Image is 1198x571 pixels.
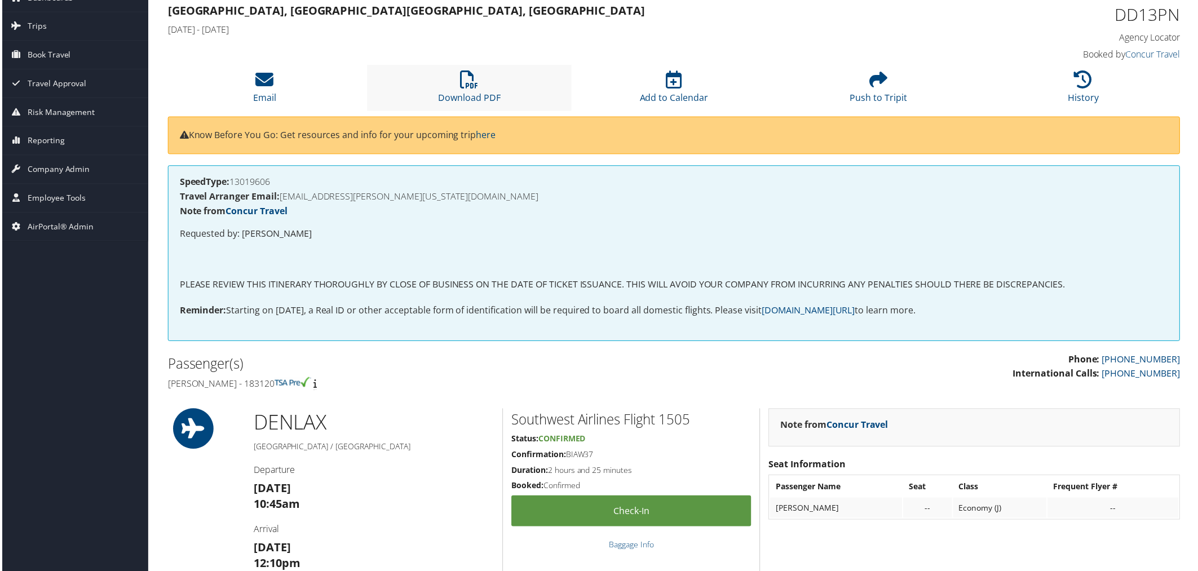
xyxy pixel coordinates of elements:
[1104,355,1183,367] a: [PHONE_NUMBER]
[253,498,299,514] strong: 10:45am
[1104,369,1183,381] a: [PHONE_NUMBER]
[178,178,1171,187] h4: 13019606
[1128,48,1183,61] a: Concur Travel
[178,129,1171,144] p: Know Before You Go: Get resources and info for your upcoming trip
[910,505,948,515] div: --
[476,130,496,142] a: here
[905,479,954,499] th: Seat
[941,32,1183,44] h4: Agency Locator
[25,185,84,213] span: Employee Tools
[253,443,494,454] h5: [GEOGRAPHIC_DATA] / [GEOGRAPHIC_DATA]
[511,451,566,462] strong: Confirmation:
[511,467,752,478] h5: 2 hours and 25 minutes
[178,305,1171,320] p: Starting on [DATE], a Real ID or other acceptable form of identification will be required to boar...
[437,77,500,104] a: Download PDF
[941,48,1183,61] h4: Booked by
[511,482,543,493] strong: Booked:
[273,379,310,389] img: tsa-precheck.png
[178,306,225,318] strong: Reminder:
[178,191,278,203] strong: Travel Arranger Email:
[511,412,752,431] h2: Southwest Airlines Flight 1505
[771,500,903,520] td: [PERSON_NAME]
[25,70,85,98] span: Travel Approval
[1071,355,1102,367] strong: Phone:
[763,306,856,318] a: [DOMAIN_NAME][URL]
[166,3,646,19] strong: [GEOGRAPHIC_DATA], [GEOGRAPHIC_DATA] [GEOGRAPHIC_DATA], [GEOGRAPHIC_DATA]
[781,420,890,433] strong: Note from
[178,193,1171,202] h4: [EMAIL_ADDRESS][PERSON_NAME][US_STATE][DOMAIN_NAME]
[1015,369,1102,381] strong: International Calls:
[538,435,586,446] span: Confirmed
[955,500,1049,520] td: Economy (J)
[252,77,275,104] a: Email
[25,12,45,41] span: Trips
[511,467,548,477] strong: Duration:
[851,77,909,104] a: Push to Tripit
[253,525,494,538] h4: Arrival
[178,228,1171,242] p: Requested by: [PERSON_NAME]
[25,127,63,156] span: Reporting
[178,206,286,218] strong: Note from
[178,176,228,189] strong: SpeedType:
[224,206,286,218] a: Concur Travel
[609,542,655,552] a: Baggage Info
[511,482,752,493] h5: Confirmed
[1070,77,1101,104] a: History
[253,410,494,439] h1: DEN LAX
[1055,505,1175,515] div: --
[25,99,93,127] span: Risk Management
[25,41,69,69] span: Book Travel
[253,542,290,557] strong: [DATE]
[511,451,752,462] h5: BIAW37
[511,498,752,529] a: Check-in
[253,483,290,498] strong: [DATE]
[253,466,494,478] h4: Departure
[25,214,92,242] span: AirPortal® Admin
[640,77,709,104] a: Add to Calendar
[166,379,666,391] h4: [PERSON_NAME] - 183120
[1050,479,1181,499] th: Frequent Flyer #
[511,435,538,446] strong: Status:
[941,3,1183,27] h1: DD13PN
[25,156,88,184] span: Company Admin
[955,479,1049,499] th: Class
[166,356,666,375] h2: Passenger(s)
[770,460,847,472] strong: Seat Information
[166,24,925,36] h4: [DATE] - [DATE]
[771,479,903,499] th: Passenger Name
[178,279,1171,294] p: PLEASE REVIEW THIS ITINERARY THOROUGHLY BY CLOSE OF BUSINESS ON THE DATE OF TICKET ISSUANCE. THIS...
[828,420,890,433] a: Concur Travel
